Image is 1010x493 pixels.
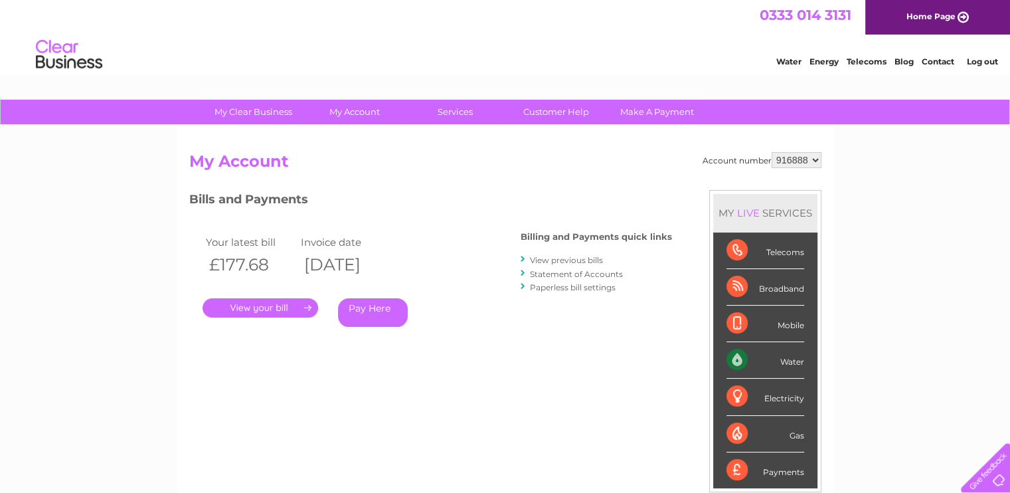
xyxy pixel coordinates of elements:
[35,35,103,75] img: logo.png
[189,152,821,177] h2: My Account
[530,282,616,292] a: Paperless bill settings
[776,56,801,66] a: Water
[966,56,997,66] a: Log out
[809,56,839,66] a: Energy
[530,269,623,279] a: Statement of Accounts
[530,255,603,265] a: View previous bills
[726,233,804,269] div: Telecoms
[203,233,298,251] td: Your latest bill
[713,194,817,232] div: MY SERVICES
[501,100,611,124] a: Customer Help
[726,306,804,342] div: Mobile
[203,251,298,278] th: £177.68
[847,56,886,66] a: Telecoms
[203,298,318,318] a: .
[338,298,408,327] a: Pay Here
[734,207,762,219] div: LIVE
[726,379,804,415] div: Electricity
[726,416,804,452] div: Gas
[726,269,804,306] div: Broadband
[726,342,804,379] div: Water
[726,452,804,488] div: Payments
[400,100,510,124] a: Services
[922,56,954,66] a: Contact
[760,7,851,23] a: 0333 014 3131
[192,7,819,64] div: Clear Business is a trading name of Verastar Limited (registered in [GEOGRAPHIC_DATA] No. 3667643...
[703,152,821,168] div: Account number
[602,100,712,124] a: Make A Payment
[199,100,308,124] a: My Clear Business
[894,56,914,66] a: Blog
[297,251,393,278] th: [DATE]
[189,190,672,213] h3: Bills and Payments
[299,100,409,124] a: My Account
[297,233,393,251] td: Invoice date
[521,232,672,242] h4: Billing and Payments quick links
